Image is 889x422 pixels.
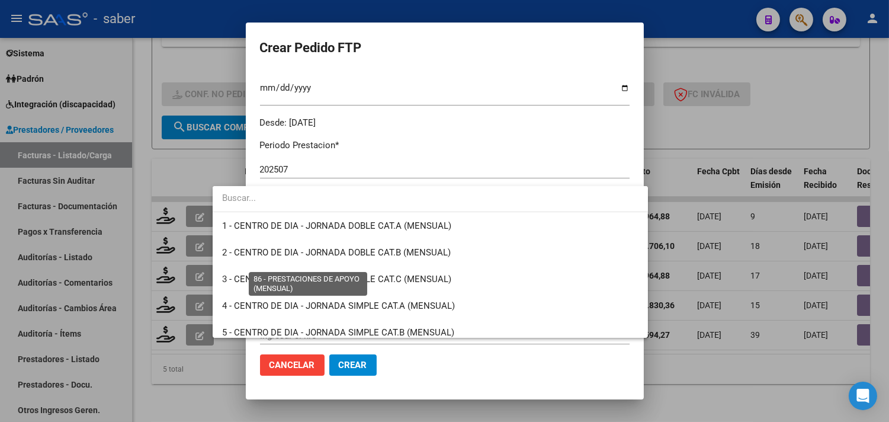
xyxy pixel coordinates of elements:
[222,274,451,284] span: 3 - CENTRO DE DIA - JORNADA DOBLE CAT.C (MENSUAL)
[222,327,454,338] span: 5 - CENTRO DE DIA - JORNADA SIMPLE CAT.B (MENSUAL)
[222,300,455,311] span: 4 - CENTRO DE DIA - JORNADA SIMPLE CAT.A (MENSUAL)
[222,220,451,231] span: 1 - CENTRO DE DIA - JORNADA DOBLE CAT.A (MENSUAL)
[213,185,648,212] input: dropdown search
[222,247,451,258] span: 2 - CENTRO DE DIA - JORNADA DOBLE CAT.B (MENSUAL)
[849,382,877,410] div: Open Intercom Messenger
